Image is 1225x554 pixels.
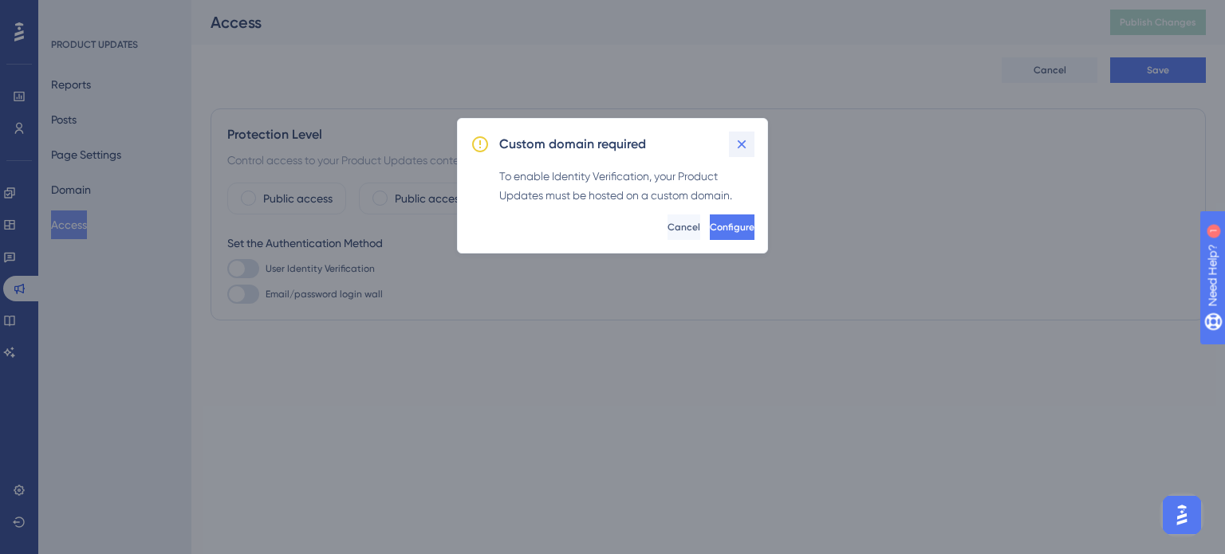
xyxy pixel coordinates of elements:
[1158,491,1206,539] iframe: UserGuiding AI Assistant Launcher
[499,135,646,154] h2: Custom domain required
[710,221,754,234] span: Configure
[668,221,700,234] span: Cancel
[111,8,116,21] div: 1
[37,4,100,23] span: Need Help?
[499,167,754,205] div: To enable Identity Verification, your Product Updates must be hosted on a custom domain.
